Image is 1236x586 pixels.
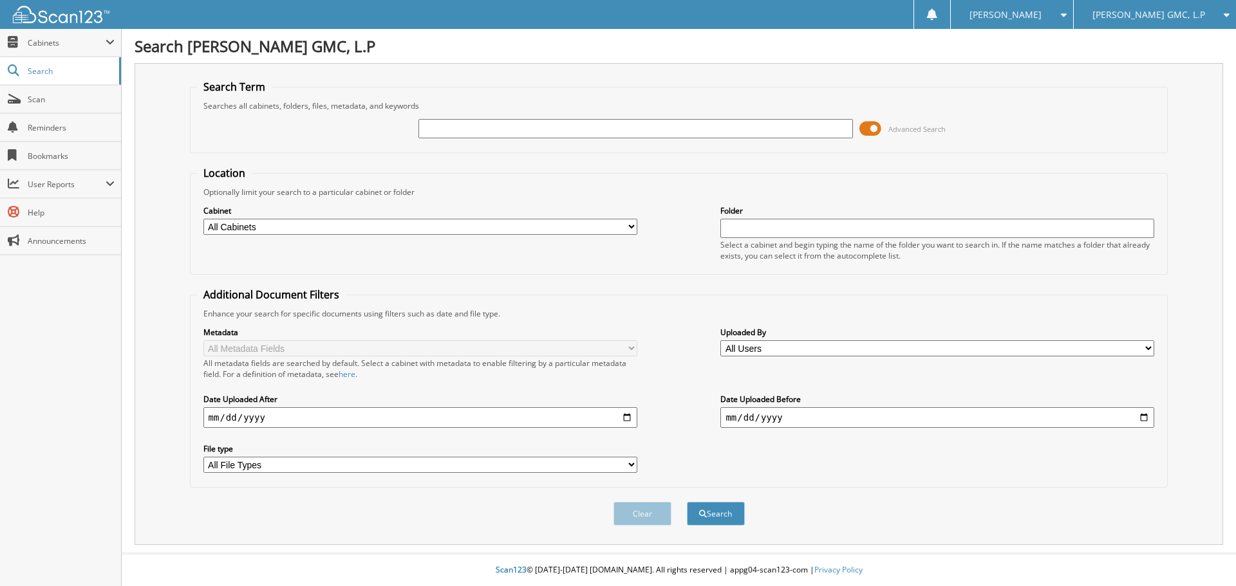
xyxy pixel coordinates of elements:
span: Bookmarks [28,151,115,161]
input: end [720,407,1154,428]
span: Search [28,66,113,77]
div: Select a cabinet and begin typing the name of the folder you want to search in. If the name match... [720,239,1154,261]
span: Announcements [28,235,115,246]
span: Scan123 [496,564,527,575]
span: Advanced Search [888,124,946,134]
label: Metadata [203,327,637,338]
div: Optionally limit your search to a particular cabinet or folder [197,187,1161,197]
a: Privacy Policy [814,564,863,575]
label: Cabinet [203,205,637,216]
label: Uploaded By [720,327,1154,338]
span: Help [28,207,115,218]
label: Date Uploaded Before [720,394,1154,405]
legend: Location [197,166,252,180]
legend: Search Term [197,80,272,94]
input: start [203,407,637,428]
span: Scan [28,94,115,105]
div: Enhance your search for specific documents using filters such as date and file type. [197,308,1161,319]
span: Cabinets [28,37,106,48]
span: [PERSON_NAME] GMC, L.P [1092,11,1205,19]
button: Search [687,502,745,526]
button: Clear [613,502,671,526]
label: Date Uploaded After [203,394,637,405]
div: © [DATE]-[DATE] [DOMAIN_NAME]. All rights reserved | appg04-scan123-com | [122,554,1236,586]
span: [PERSON_NAME] [969,11,1042,19]
span: Reminders [28,122,115,133]
label: File type [203,443,637,454]
img: scan123-logo-white.svg [13,6,109,23]
h1: Search [PERSON_NAME] GMC, L.P [135,35,1223,57]
a: here [339,369,355,380]
div: Searches all cabinets, folders, files, metadata, and keywords [197,100,1161,111]
label: Folder [720,205,1154,216]
legend: Additional Document Filters [197,288,346,302]
span: User Reports [28,179,106,190]
div: All metadata fields are searched by default. Select a cabinet with metadata to enable filtering b... [203,358,637,380]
